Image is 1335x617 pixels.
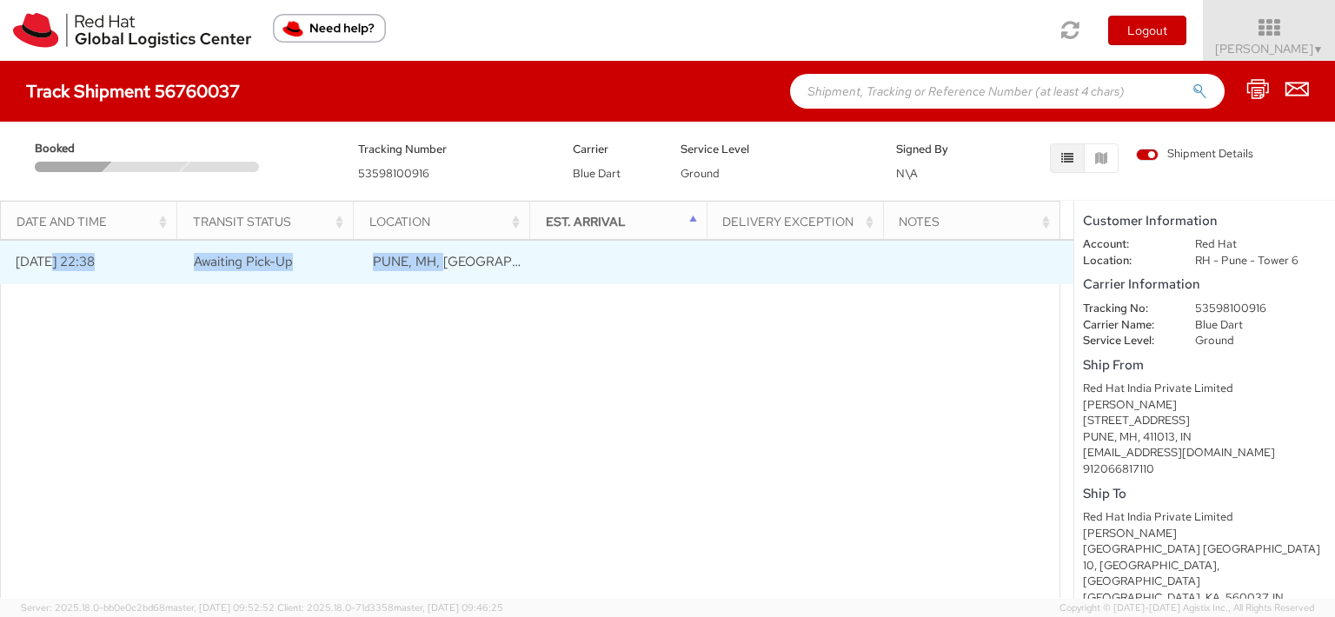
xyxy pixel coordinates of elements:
[369,213,525,230] div: Location
[722,213,878,230] div: Delivery Exception
[1083,358,1326,373] h5: Ship From
[13,13,251,48] img: rh-logistics-00dfa346123c4ec078e1.svg
[1083,381,1326,413] div: Red Hat India Private Limited [PERSON_NAME]
[1083,461,1326,478] div: 912066817110
[573,166,621,181] span: Blue Dart
[1136,146,1253,165] label: Shipment Details
[899,213,1054,230] div: Notes
[1070,301,1182,317] dt: Tracking No:
[358,166,429,181] span: 53598100916
[1313,43,1324,56] span: ▼
[1070,253,1182,269] dt: Location:
[1136,146,1253,163] span: Shipment Details
[896,143,978,156] h5: Signed By
[1108,16,1186,45] button: Logout
[1070,333,1182,349] dt: Service Level:
[1083,541,1326,590] div: [GEOGRAPHIC_DATA] [GEOGRAPHIC_DATA] 10, [GEOGRAPHIC_DATA], [GEOGRAPHIC_DATA]
[1083,214,1326,229] h5: Customer Information
[358,143,548,156] h5: Tracking Number
[273,14,386,43] button: Need help?
[1215,41,1324,56] span: [PERSON_NAME]
[21,601,275,614] span: Server: 2025.18.0-bb0e0c2bd68
[681,143,870,156] h5: Service Level
[1059,601,1314,615] span: Copyright © [DATE]-[DATE] Agistix Inc., All Rights Reserved
[896,166,918,181] span: N\A
[1083,413,1326,429] div: [STREET_ADDRESS]
[1083,590,1326,607] div: [GEOGRAPHIC_DATA], KA, 560037, IN
[26,82,240,101] h4: Track Shipment 56760037
[1070,317,1182,334] dt: Carrier Name:
[1070,236,1182,253] dt: Account:
[373,253,576,270] span: PUNE, MH, IN
[681,166,720,181] span: Ground
[573,143,654,156] h5: Carrier
[17,213,172,230] div: Date and Time
[35,141,110,157] span: Booked
[394,601,503,614] span: master, [DATE] 09:46:25
[1083,277,1326,292] h5: Carrier Information
[193,213,349,230] div: Transit Status
[1083,445,1326,461] div: [EMAIL_ADDRESS][DOMAIN_NAME]
[1083,429,1326,446] div: PUNE, MH, 411013, IN
[194,253,293,270] span: Awaiting Pick-Up
[1083,487,1326,501] h5: Ship To
[1083,509,1326,541] div: Red Hat India Private Limited [PERSON_NAME]
[790,74,1225,109] input: Shipment, Tracking or Reference Number (at least 4 chars)
[277,601,503,614] span: Client: 2025.18.0-71d3358
[546,213,701,230] div: Est. Arrival
[165,601,275,614] span: master, [DATE] 09:52:52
